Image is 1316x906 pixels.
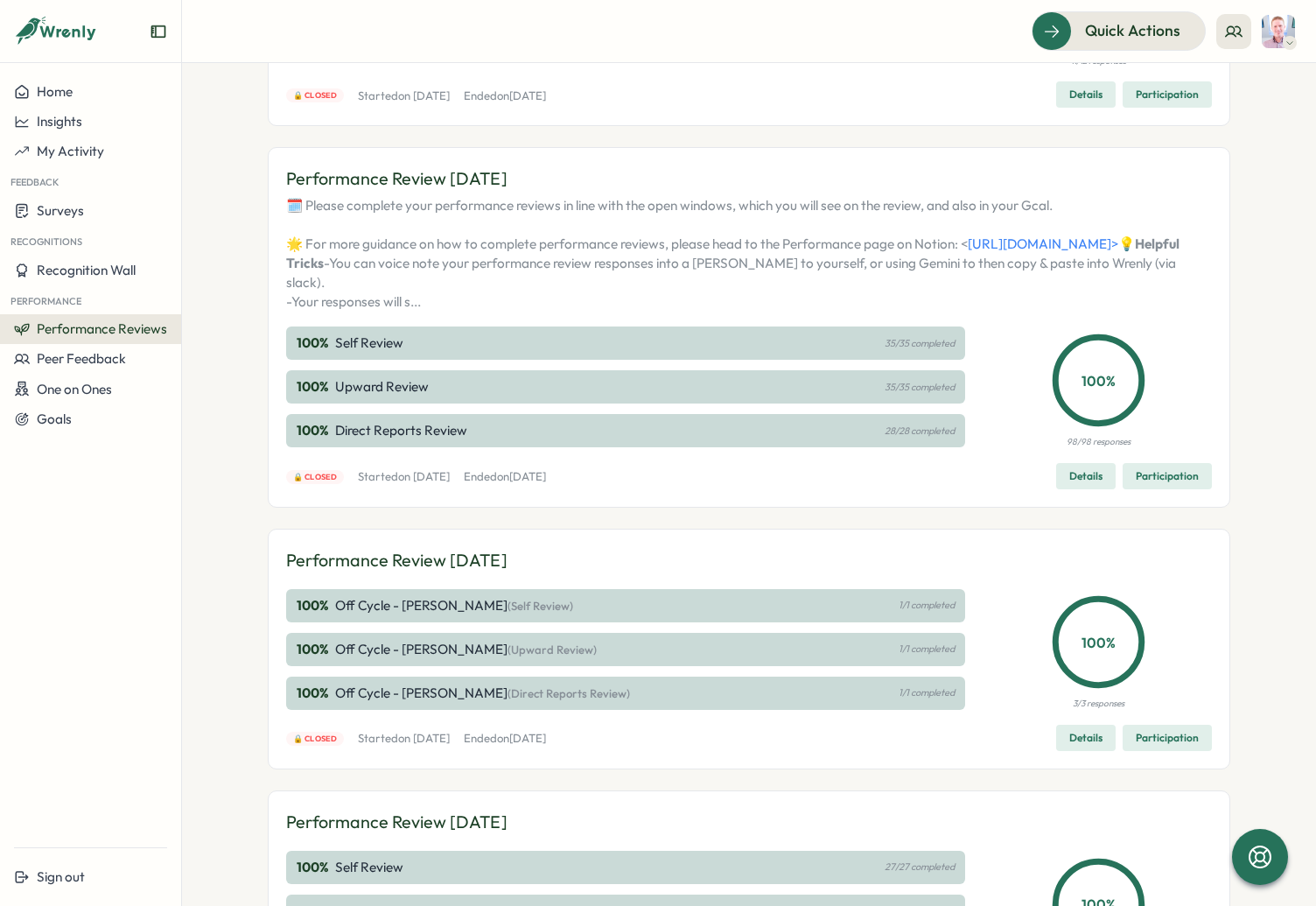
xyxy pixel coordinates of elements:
p: 27/27 completed [885,861,955,873]
span: Participation [1136,726,1199,750]
p: Started on [DATE] [358,731,450,747]
p: Started on [DATE] [358,469,450,485]
span: Details [1069,726,1102,750]
p: 100 % [297,421,332,440]
p: 35/35 completed [885,338,955,349]
button: Details [1056,725,1116,751]
p: 100 % [1056,631,1141,653]
span: Peer Feedback [37,350,126,367]
span: Participation [1136,464,1199,488]
p: 100 % [297,640,332,659]
button: Participation [1123,81,1212,108]
p: Direct Reports Review [335,421,467,440]
span: 🔒 Closed [293,733,338,745]
p: Performance Review [DATE] [286,165,507,193]
p: Ended on [DATE] [464,88,546,104]
span: Goals [37,411,72,427]
p: Off Cycle - [PERSON_NAME] [335,684,630,703]
span: Participation [1136,82,1199,107]
button: Participation [1123,725,1212,751]
span: Performance Reviews [37,320,167,337]
p: Performance Review [DATE] [286,547,507,574]
p: Ended on [DATE] [464,731,546,747]
button: Expand sidebar [150,23,167,40]
p: 35/35 completed [885,382,955,393]
span: Details [1069,82,1102,107]
p: Performance Review [DATE] [286,809,507,836]
p: Ended on [DATE] [464,469,546,485]
p: 🗓️ Please complete your performance reviews in line with the open windows, which you will see on ... [286,196,1212,312]
img: Martyn Fagg [1262,15,1295,48]
span: Home [37,83,73,100]
p: 1/1 completed [899,600,955,611]
span: Surveys [37,202,84,219]
p: 100 % [297,377,332,397]
p: 98/98 responses [1067,435,1130,449]
span: (Self Review) [507,599,573,613]
p: 100 % [297,334,332,353]
span: 🔒 Closed [293,89,338,102]
span: Sign out [37,868,85,885]
button: Participation [1123,463,1212,489]
button: Details [1056,463,1116,489]
span: My Activity [37,143,104,159]
span: 🔒 Closed [293,471,338,483]
p: 1/1 completed [899,643,955,655]
span: One on Ones [37,381,112,397]
p: Self Review [335,334,403,353]
a: [URL][DOMAIN_NAME]> [968,235,1118,252]
span: (Upward Review) [507,643,597,657]
p: Off Cycle - [PERSON_NAME] [335,640,597,659]
p: 100 % [297,684,332,703]
p: Self Review [335,858,403,877]
p: 1/1 completed [899,687,955,699]
span: Insights [37,113,82,130]
span: Quick Actions [1085,19,1180,42]
p: 28/28 completed [885,425,955,437]
p: Off Cycle - [PERSON_NAME] [335,596,573,615]
span: Recognition Wall [37,262,136,278]
p: 3/3 responses [1073,697,1124,711]
span: (Direct Reports Review) [507,686,630,700]
span: Details [1069,464,1102,488]
p: 100 % [297,858,332,877]
p: 100 % [297,596,332,615]
p: Upward Review [335,377,429,397]
button: Quick Actions [1032,11,1206,50]
p: Started on [DATE] [358,88,450,104]
button: Details [1056,81,1116,108]
p: 100 % [1056,369,1141,391]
